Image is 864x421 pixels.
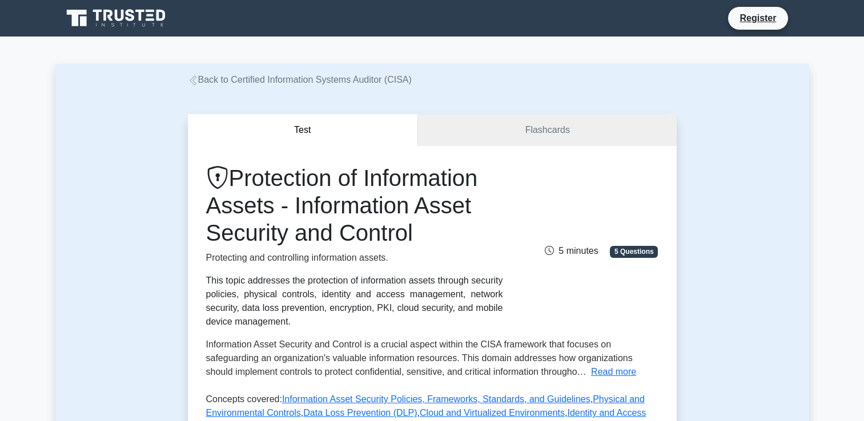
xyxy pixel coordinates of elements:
span: 5 minutes [545,246,598,256]
a: Back to Certified Information Systems Auditor (CISA) [188,75,412,84]
p: Protecting and controlling information assets. [206,251,503,265]
button: Test [188,114,419,147]
a: Data Loss Prevention (DLP) [303,408,417,418]
a: Register [733,11,783,25]
a: Cloud and Virtualized Environments [420,408,565,418]
a: Flashcards [418,114,676,147]
span: Information Asset Security and Control is a crucial aspect within the CISA framework that focuses... [206,339,633,377]
div: This topic addresses the protection of information assets through security policies, physical con... [206,274,503,329]
span: 5 Questions [610,246,658,257]
h1: Protection of Information Assets - Information Asset Security and Control [206,164,503,246]
button: Read more [591,365,636,379]
a: Information Asset Security Policies, Frameworks, Standards, and Guidelines [282,394,590,404]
